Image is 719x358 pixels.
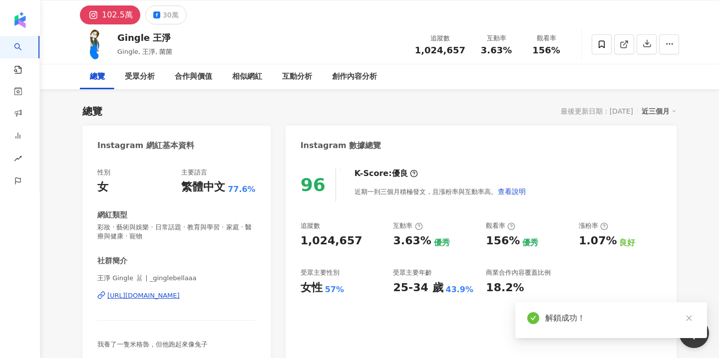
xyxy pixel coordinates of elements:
[393,233,431,249] div: 3.63%
[527,312,539,324] span: check-circle
[14,36,34,75] a: search
[163,8,179,22] div: 30萬
[527,33,565,43] div: 觀看率
[14,149,22,171] span: rise
[301,268,340,277] div: 受眾主要性別
[145,5,187,24] button: 30萬
[497,181,526,201] button: 查看說明
[117,48,172,55] span: Gingle, 王淨, 菌菌
[232,71,262,83] div: 相似網紅
[415,45,465,55] span: 1,024,657
[175,71,212,83] div: 合作與價值
[181,168,207,177] div: 主要語言
[301,233,362,249] div: 1,024,657
[545,312,695,324] div: 解鎖成功！
[486,280,524,296] div: 18.2%
[80,5,140,24] button: 102.5萬
[486,268,551,277] div: 商業合作內容覆蓋比例
[619,237,635,248] div: 良好
[301,175,326,195] div: 96
[332,71,377,83] div: 創作內容分析
[522,237,538,248] div: 優秀
[107,291,180,300] div: [URL][DOMAIN_NAME]
[686,315,693,322] span: close
[393,280,443,296] div: 25-34 歲
[97,223,256,241] span: 彩妝 · 藝術與娛樂 · 日常話題 · 教育與學習 · 家庭 · 醫療與健康 · 寵物
[325,284,344,295] div: 57%
[228,184,256,195] span: 77.6%
[82,104,102,118] div: 總覽
[282,71,312,83] div: 互動分析
[446,284,474,295] div: 43.9%
[477,33,515,43] div: 互動率
[532,45,560,55] span: 156%
[97,341,208,348] span: 我養了一隻米格魯，但他跑起來像兔子
[579,221,608,230] div: 漲粉率
[393,221,422,230] div: 互動率
[486,233,520,249] div: 156%
[97,274,256,283] span: 王淨 Gingle 🐰 | _ginglebellaaa
[12,12,28,28] img: logo icon
[642,105,677,118] div: 近三個月
[97,291,256,300] a: [URL][DOMAIN_NAME]
[498,187,526,195] span: 查看說明
[579,233,617,249] div: 1.07%
[301,140,381,151] div: Instagram 數據總覽
[125,71,155,83] div: 受眾分析
[486,221,515,230] div: 觀看率
[90,71,105,83] div: 總覽
[97,179,108,195] div: 女
[97,168,110,177] div: 性別
[561,107,633,115] div: 最後更新日期：[DATE]
[393,268,432,277] div: 受眾主要年齡
[415,33,465,43] div: 追蹤數
[97,256,127,266] div: 社群簡介
[392,168,408,179] div: 優良
[181,179,225,195] div: 繁體中文
[481,45,512,55] span: 3.63%
[102,8,133,22] div: 102.5萬
[355,181,526,201] div: 近期一到三個月積極發文，且漲粉率與互動率高。
[301,221,320,230] div: 追蹤數
[355,168,418,179] div: K-Score :
[80,29,110,59] img: KOL Avatar
[434,237,450,248] div: 優秀
[97,140,194,151] div: Instagram 網紅基本資料
[301,280,323,296] div: 女性
[97,210,127,220] div: 網紅類型
[117,31,172,44] div: Gingle 王淨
